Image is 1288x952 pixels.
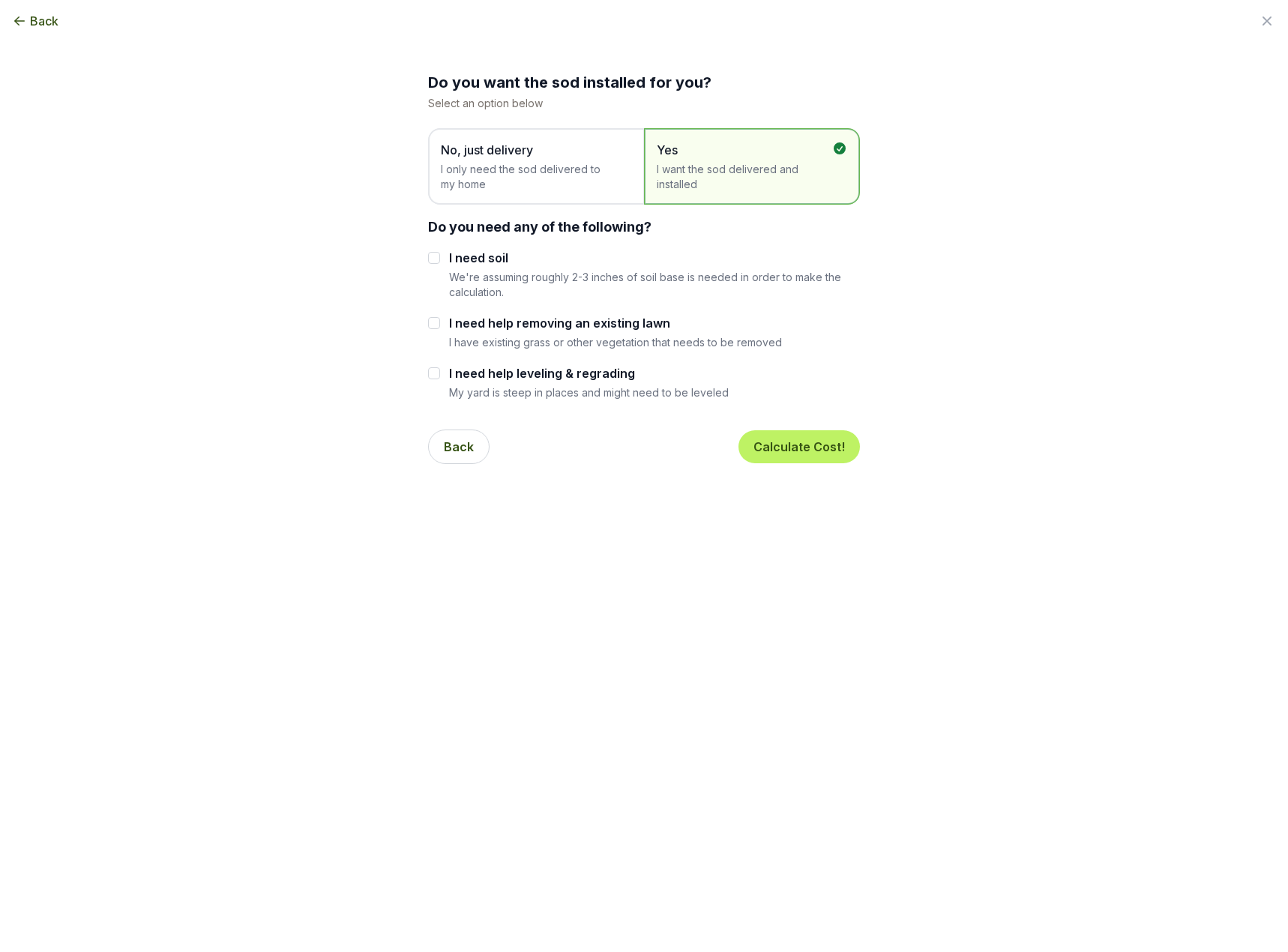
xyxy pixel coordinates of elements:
h2: Do you want the sod installed for you? [428,72,860,93]
p: I have existing grass or other vegetation that needs to be removed [449,335,782,349]
label: I need soil [449,249,860,267]
div: Do you need any of the following? [428,217,860,237]
button: Back [12,12,58,30]
span: Back [30,12,58,30]
span: I want the sod delivered and installed [657,162,832,192]
span: I only need the sod delivered to my home [441,162,616,192]
span: No, just delivery [441,141,616,159]
button: Back [428,430,490,464]
p: We're assuming roughly 2-3 inches of soil base is needed in order to make the calculation. [449,270,860,299]
p: My yard is steep in places and might need to be leveled [449,385,729,400]
button: Calculate Cost! [738,430,860,463]
p: Select an option below [428,96,860,110]
label: I need help leveling & regrading [449,364,729,382]
label: I need help removing an existing lawn [449,314,782,332]
span: Yes [657,141,832,159]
